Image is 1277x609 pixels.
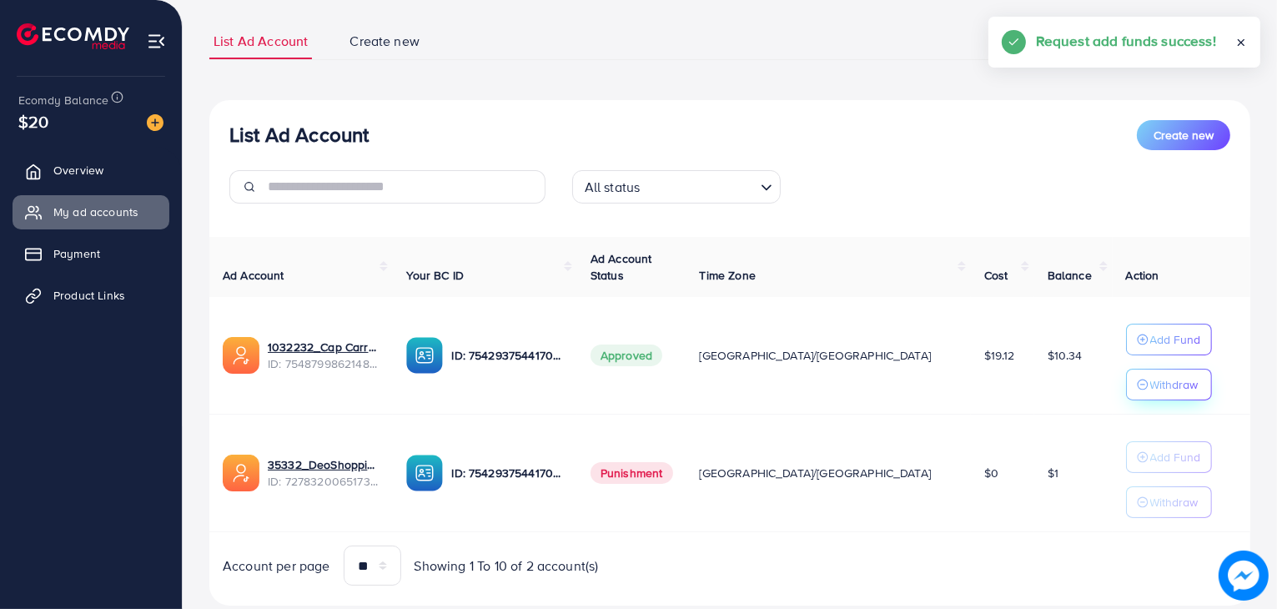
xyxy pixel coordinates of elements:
span: $20 [14,103,53,141]
span: Ad Account Status [591,250,652,284]
img: ic-ba-acc.ded83a64.svg [406,337,443,374]
a: Product Links [13,279,169,312]
span: ID: 7278320065173471233 [268,473,380,490]
span: Ad Account [223,267,284,284]
span: [GEOGRAPHIC_DATA]/[GEOGRAPHIC_DATA] [700,465,932,481]
p: ID: 7542937544170848257 [451,345,563,365]
a: 35332_DeoShopping_1694615969111 [268,456,380,473]
span: Showing 1 To 10 of 2 account(s) [415,556,599,576]
h5: Request add funds success! [1036,30,1216,52]
button: Add Fund [1126,441,1212,473]
h3: List Ad Account [229,123,369,147]
a: 1032232_Cap Carry001_1757592004927 [268,339,380,355]
span: Your BC ID [406,267,464,284]
span: List Ad Account [214,32,308,51]
span: Balance [1048,267,1092,284]
img: ic-ads-acc.e4c84228.svg [223,337,259,374]
input: Search for option [645,172,753,199]
div: <span class='underline'>35332_DeoShopping_1694615969111</span></br>7278320065173471233 [268,456,380,491]
button: Add Fund [1126,324,1212,355]
img: logo [17,23,129,49]
span: $1 [1048,465,1058,481]
button: Create new [1137,120,1230,150]
span: $0 [984,465,998,481]
span: My ad accounts [53,204,138,220]
button: Withdraw [1126,369,1212,400]
p: Add Fund [1150,447,1201,467]
button: Withdraw [1126,486,1212,518]
span: $19.12 [984,347,1015,364]
img: ic-ba-acc.ded83a64.svg [406,455,443,491]
div: Search for option [572,170,781,204]
img: ic-ads-acc.e4c84228.svg [223,455,259,491]
span: [GEOGRAPHIC_DATA]/[GEOGRAPHIC_DATA] [700,347,932,364]
a: Payment [13,237,169,270]
p: Add Fund [1150,330,1201,350]
p: ID: 7542937544170848257 [451,463,563,483]
span: Approved [591,345,662,366]
span: ID: 7548799862148235265 [268,355,380,372]
span: Cost [984,267,1008,284]
a: My ad accounts [13,195,169,229]
div: <span class='underline'>1032232_Cap Carry001_1757592004927</span></br>7548799862148235265 [268,339,380,373]
img: menu [147,32,166,51]
p: Withdraw [1150,375,1199,395]
a: Overview [13,154,169,187]
span: Account per page [223,556,330,576]
span: Punishment [591,462,673,484]
span: Create new [1154,127,1214,143]
img: image [1219,551,1269,601]
span: Ecomdy Balance [18,92,108,108]
span: All status [581,175,644,199]
span: Time Zone [700,267,756,284]
p: Withdraw [1150,492,1199,512]
span: Action [1126,267,1159,284]
span: Overview [53,162,103,179]
img: image [147,114,163,131]
span: $10.34 [1048,347,1083,364]
span: Product Links [53,287,125,304]
span: Create new [349,32,420,51]
span: Payment [53,245,100,262]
